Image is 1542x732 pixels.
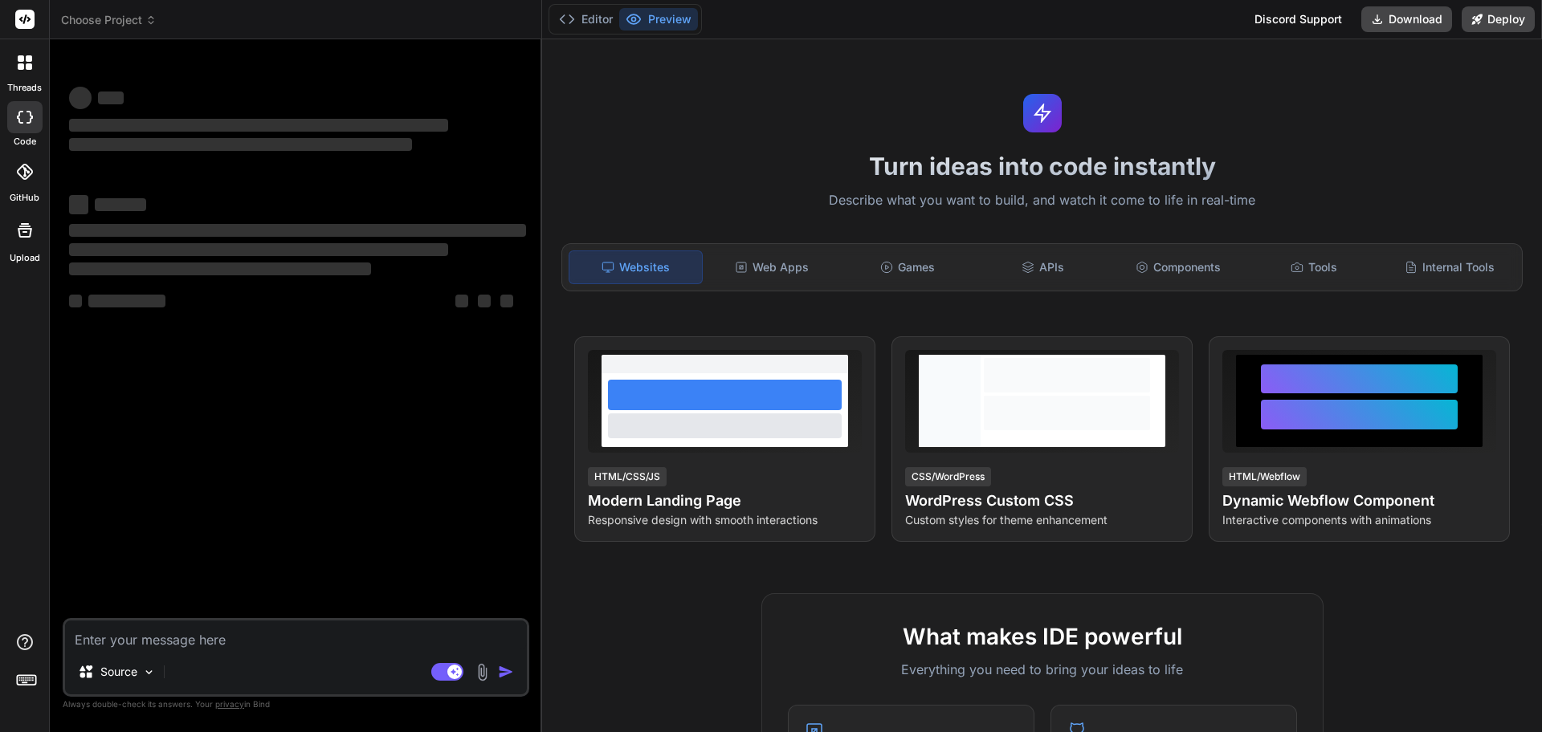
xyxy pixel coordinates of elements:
[552,190,1532,211] p: Describe what you want to build, and watch it come to life in real-time
[588,467,667,486] div: HTML/CSS/JS
[100,664,137,680] p: Source
[61,12,157,28] span: Choose Project
[552,152,1532,181] h1: Turn ideas into code instantly
[905,467,991,486] div: CSS/WordPress
[473,663,492,681] img: attachment
[69,243,448,256] span: ‌
[7,81,42,95] label: threads
[478,295,491,307] span: ‌
[1245,6,1352,32] div: Discord Support
[842,250,974,284] div: Games
[142,665,156,679] img: Pick Models
[1222,512,1496,528] p: Interactive components with animations
[63,697,529,712] p: Always double-check its answers. Your in Bind
[788,620,1297,653] h2: What makes IDE powerful
[498,664,514,680] img: icon
[588,512,862,528] p: Responsive design with smooth interactions
[69,138,412,151] span: ‌
[1361,6,1452,32] button: Download
[215,699,244,709] span: privacy
[1222,467,1307,486] div: HTML/Webflow
[10,251,40,265] label: Upload
[1222,490,1496,512] h4: Dynamic Webflow Component
[455,295,468,307] span: ‌
[69,224,526,237] span: ‌
[1462,6,1535,32] button: Deploy
[1112,250,1245,284] div: Components
[905,512,1179,528] p: Custom styles for theme enhancement
[95,198,146,211] span: ‌
[69,119,448,132] span: ‌
[553,8,619,31] button: Editor
[500,295,513,307] span: ‌
[69,87,92,109] span: ‌
[1248,250,1381,284] div: Tools
[69,295,82,307] span: ‌
[619,8,698,31] button: Preview
[98,91,124,104] span: ‌
[706,250,838,284] div: Web Apps
[905,490,1179,512] h4: WordPress Custom CSS
[588,490,862,512] h4: Modern Landing Page
[788,660,1297,679] p: Everything you need to bring your ideas to life
[69,195,88,214] span: ‌
[88,295,165,307] span: ‌
[14,135,36,148] label: code
[977,250,1109,284] div: APIs
[1383,250,1515,284] div: Internal Tools
[10,191,39,205] label: GitHub
[69,262,371,275] span: ‌
[569,250,703,284] div: Websites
